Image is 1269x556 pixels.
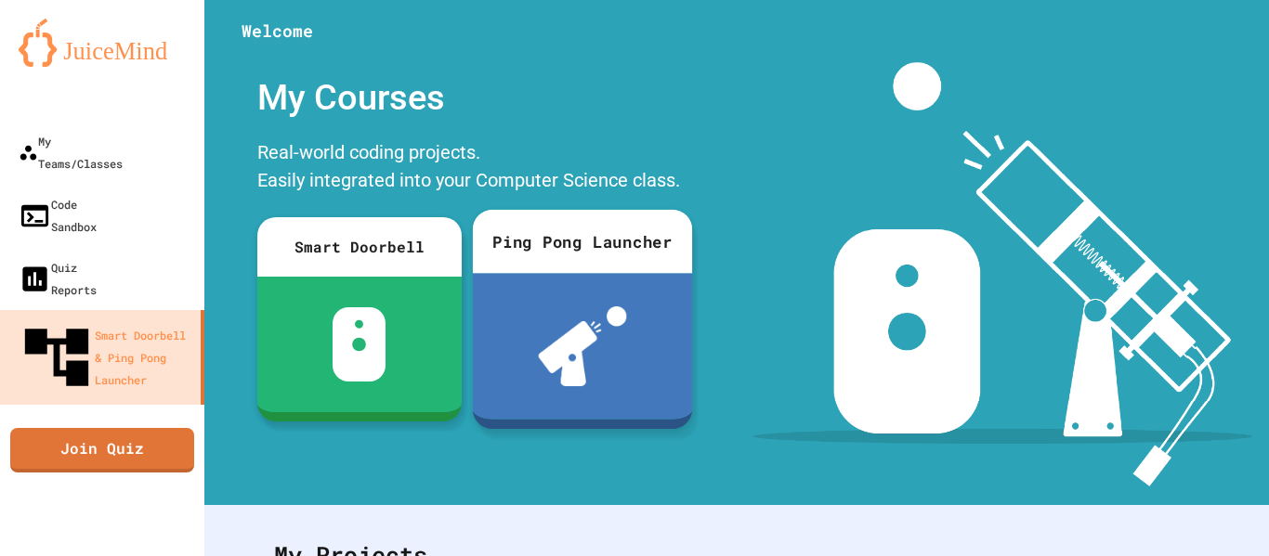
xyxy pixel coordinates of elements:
[472,210,692,274] div: Ping Pong Launcher
[538,306,626,386] img: ppl-with-ball.png
[19,319,193,395] div: Smart Doorbell & Ping Pong Launcher
[248,62,694,134] div: My Courses
[753,62,1251,486] img: banner-image-my-projects.png
[19,193,97,238] div: Code Sandbox
[10,428,194,472] a: Join Quiz
[19,19,186,67] img: logo-orange.svg
[19,256,97,301] div: Quiz Reports
[257,217,462,277] div: Smart Doorbell
[248,134,694,203] div: Real-world coding projects. Easily integrated into your Computer Science class.
[19,130,123,175] div: My Teams/Classes
[333,307,386,381] img: sdb-white.svg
